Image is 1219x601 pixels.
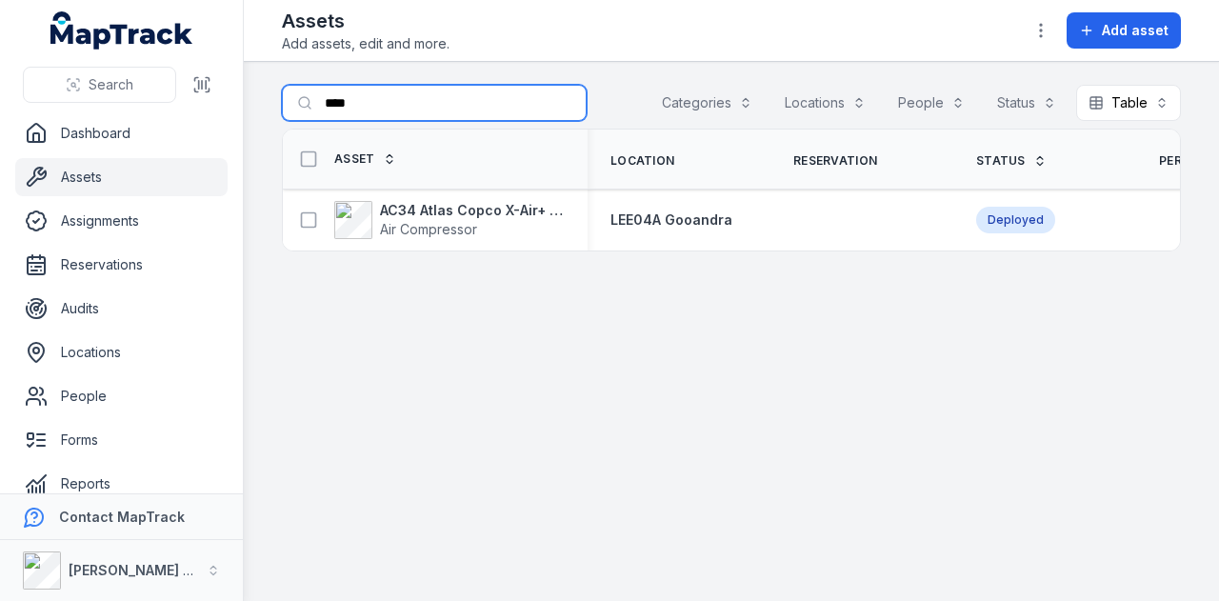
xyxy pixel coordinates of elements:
[976,207,1055,233] div: Deployed
[772,85,878,121] button: Locations
[15,158,228,196] a: Assets
[649,85,765,121] button: Categories
[23,67,176,103] button: Search
[334,201,565,239] a: AC34 Atlas Copco X-Air+ 1100-25Air Compressor
[15,246,228,284] a: Reservations
[1076,85,1181,121] button: Table
[15,290,228,328] a: Audits
[15,465,228,503] a: Reports
[15,114,228,152] a: Dashboard
[793,153,877,169] span: Reservation
[1067,12,1181,49] button: Add asset
[380,221,477,237] span: Air Compressor
[985,85,1069,121] button: Status
[886,85,977,121] button: People
[610,210,732,230] a: LEE04A Gooandra
[15,377,228,415] a: People
[610,211,732,228] span: LEE04A Gooandra
[15,202,228,240] a: Assignments
[1102,21,1169,40] span: Add asset
[50,11,193,50] a: MapTrack
[1159,153,1209,169] span: Person
[69,562,225,578] strong: [PERSON_NAME] Group
[15,421,228,459] a: Forms
[610,153,674,169] span: Location
[15,333,228,371] a: Locations
[282,34,450,53] span: Add assets, edit and more.
[380,201,565,220] strong: AC34 Atlas Copco X-Air+ 1100-25
[334,151,375,167] span: Asset
[282,8,450,34] h2: Assets
[89,75,133,94] span: Search
[976,153,1047,169] a: Status
[976,153,1026,169] span: Status
[334,151,396,167] a: Asset
[59,509,185,525] strong: Contact MapTrack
